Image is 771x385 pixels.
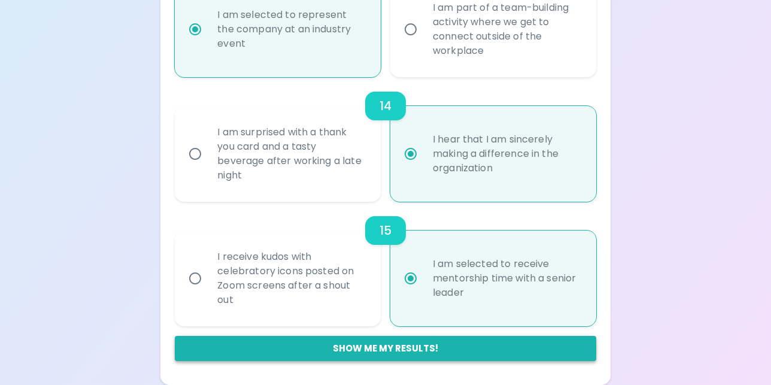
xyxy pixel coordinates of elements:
div: I receive kudos with celebratory icons posted on Zoom screens after a shout out [208,235,374,322]
div: I am selected to receive mentorship time with a senior leader [423,242,590,314]
div: I hear that I am sincerely making a difference in the organization [423,118,590,190]
div: choice-group-check [175,77,596,202]
div: choice-group-check [175,202,596,326]
div: I am surprised with a thank you card and a tasty beverage after working a late night [208,111,374,197]
h6: 15 [380,221,391,240]
h6: 14 [380,96,391,116]
button: Show me my results! [175,336,596,361]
